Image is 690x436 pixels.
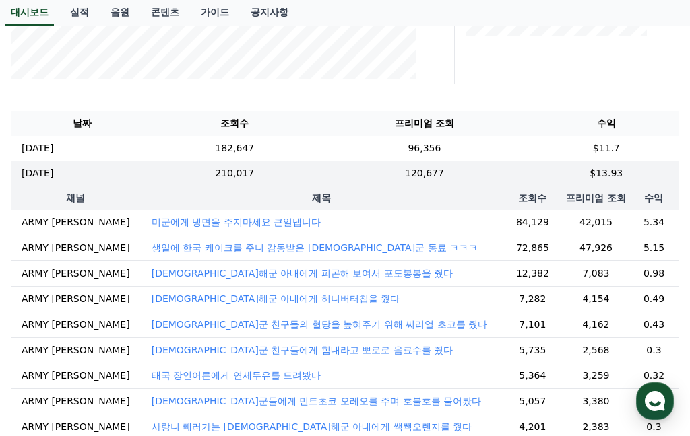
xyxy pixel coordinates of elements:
[11,337,141,363] td: ARMY [PERSON_NAME]
[152,292,400,305] button: [DEMOGRAPHIC_DATA]해군 아내에게 허니버터칩을 줬다
[152,343,453,357] button: [DEMOGRAPHIC_DATA]군 친구들에게 힘내라고 뽀로로 음료수를 줬다
[563,286,629,312] td: 4,154
[629,388,679,414] td: 0.34
[563,312,629,337] td: 4,162
[315,111,533,136] th: 프리미엄 조회
[563,337,629,363] td: 2,568
[174,324,259,358] a: Settings
[154,161,315,186] td: 210,017
[152,241,478,254] button: 생일에 한국 케이크를 주니 감동받은 [DEMOGRAPHIC_DATA]군 동료 ㅋㅋㅋ
[629,235,679,260] td: 5.15
[152,318,487,331] button: [DEMOGRAPHIC_DATA]군 친구들의 혈당을 높혀주기 위해 씨리얼 초코를 줬다
[11,260,141,286] td: ARMY [PERSON_NAME]
[315,161,533,186] td: 120,677
[154,136,315,161] td: 182,647
[11,363,141,388] td: ARMY [PERSON_NAME]
[502,312,563,337] td: 7,101
[112,345,152,356] span: Messages
[11,286,141,312] td: ARMY [PERSON_NAME]
[502,186,563,210] th: 조회수
[22,141,53,155] p: [DATE]
[152,394,481,408] button: [DEMOGRAPHIC_DATA]군들에게 민트초코 오레오를 주며 호불호를 물어봤다
[563,388,629,414] td: 3,380
[154,111,315,136] th: 조회수
[563,363,629,388] td: 3,259
[629,210,679,235] td: 5.34
[502,388,563,414] td: 5,057
[11,235,141,260] td: ARMY [PERSON_NAME]
[502,210,563,235] td: 84,129
[152,215,321,229] button: 미군에게 냉면을 주지마세요 큰일냅니다
[11,312,141,337] td: ARMY [PERSON_NAME]
[533,161,679,186] td: $13.93
[629,312,679,337] td: 0.43
[563,235,629,260] td: 47,926
[4,324,89,358] a: Home
[629,260,679,286] td: 0.98
[563,210,629,235] td: 42,015
[22,166,53,180] p: [DATE]
[533,136,679,161] td: $11.7
[89,324,174,358] a: Messages
[199,344,232,355] span: Settings
[629,186,679,210] th: 수익
[502,260,563,286] td: 12,382
[502,337,563,363] td: 5,735
[11,210,141,235] td: ARMY [PERSON_NAME]
[11,111,154,136] th: 날짜
[563,260,629,286] td: 7,083
[629,363,679,388] td: 0.32
[315,136,533,161] td: 96,356
[152,266,453,280] button: [DEMOGRAPHIC_DATA]해군 아내에게 피곤해 보여서 포도봉봉을 줬다
[563,186,629,210] th: 프리미엄 조회
[502,363,563,388] td: 5,364
[11,388,141,414] td: ARMY [PERSON_NAME]
[533,111,679,136] th: 수익
[629,286,679,312] td: 0.49
[629,337,679,363] td: 0.3
[152,420,472,433] button: 사랑니 빼러가는 [DEMOGRAPHIC_DATA]해군 아내에게 쌕쌕오렌지를 줬다
[152,369,321,382] button: 태국 장인어른에게 연세두유를 드려봤다
[34,344,58,355] span: Home
[502,286,563,312] td: 7,282
[141,186,502,210] th: 제목
[502,235,563,260] td: 72,865
[11,186,141,210] th: 채널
